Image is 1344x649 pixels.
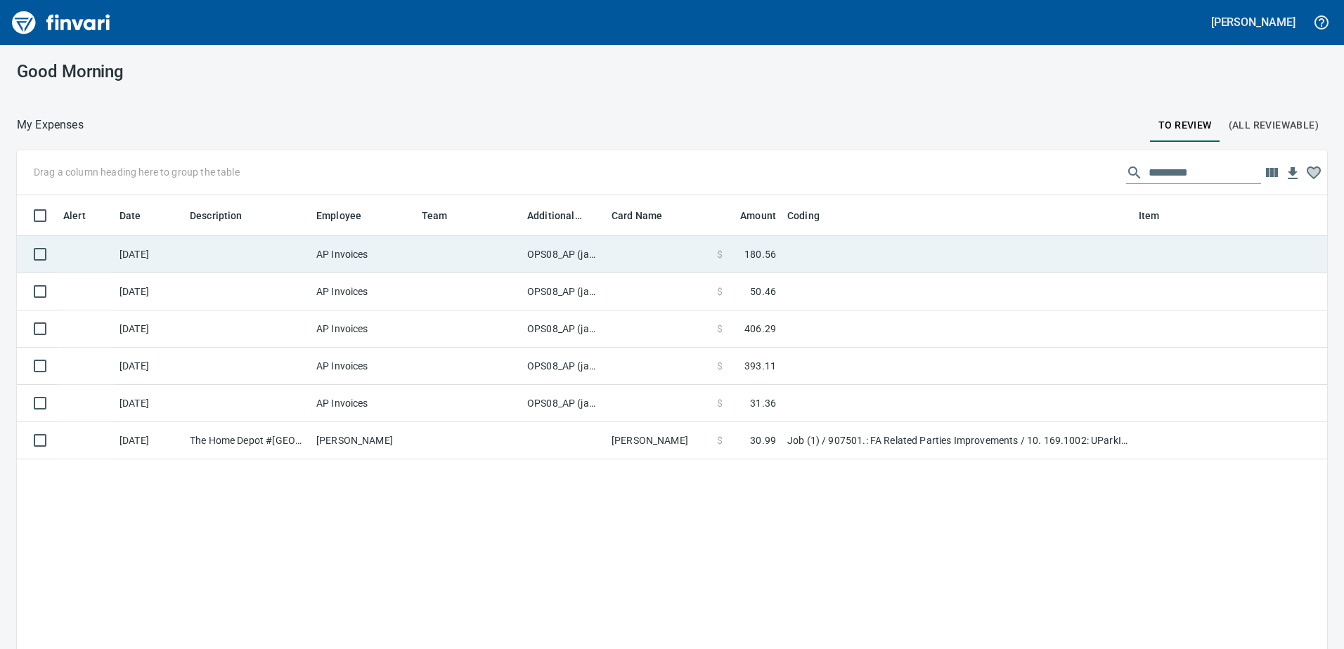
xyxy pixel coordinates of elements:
[114,236,184,273] td: [DATE]
[1303,162,1324,183] button: Column choices favorited. Click to reset to default
[606,422,711,459] td: [PERSON_NAME]
[311,236,416,273] td: AP Invoices
[787,207,838,224] span: Coding
[1139,207,1178,224] span: Item
[119,207,160,224] span: Date
[8,6,114,39] img: Finvari
[612,207,680,224] span: Card Name
[717,322,723,336] span: $
[190,207,243,224] span: Description
[311,385,416,422] td: AP Invoices
[740,207,776,224] span: Amount
[722,207,776,224] span: Amount
[311,310,416,348] td: AP Invoices
[114,310,184,348] td: [DATE]
[717,396,723,410] span: $
[717,359,723,373] span: $
[527,207,600,224] span: Additional Reviewer
[190,207,261,224] span: Description
[63,207,86,224] span: Alert
[311,348,416,385] td: AP Invoices
[782,422,1133,459] td: Job (1) / 907501.: FA Related Parties Improvements / 10. 169.1002: UParkIt Vancouver Misc. Projec...
[744,247,776,261] span: 180.56
[1139,207,1160,224] span: Item
[114,385,184,422] td: [DATE]
[114,273,184,310] td: [DATE]
[522,348,606,385] td: OPS08_AP (janettep, samr)
[311,422,416,459] td: [PERSON_NAME]
[63,207,104,224] span: Alert
[316,207,380,224] span: Employee
[522,273,606,310] td: OPS08_AP (janettep, samr)
[717,247,723,261] span: $
[34,165,240,179] p: Drag a column heading here to group the table
[1211,15,1295,29] h5: [PERSON_NAME]
[422,207,448,224] span: Team
[787,207,820,224] span: Coding
[750,396,776,410] span: 31.36
[17,62,431,81] h3: Good Morning
[612,207,662,224] span: Card Name
[311,273,416,310] td: AP Invoices
[527,207,582,224] span: Additional Reviewer
[750,433,776,447] span: 30.99
[119,207,141,224] span: Date
[522,310,606,348] td: OPS08_AP (janettep, samr)
[717,284,723,299] span: $
[422,207,466,224] span: Team
[744,359,776,373] span: 393.11
[522,236,606,273] td: OPS08_AP (janettep, samr)
[717,433,723,447] span: $
[522,385,606,422] td: OPS08_AP (janettep, samr)
[1261,162,1282,183] button: Choose columns to display
[1229,117,1319,134] span: (All Reviewable)
[1158,117,1212,134] span: To Review
[184,422,311,459] td: The Home Depot #[GEOGRAPHIC_DATA]
[114,422,184,459] td: [DATE]
[744,322,776,336] span: 406.29
[750,284,776,299] span: 50.46
[17,117,84,133] nav: breadcrumb
[17,117,84,133] p: My Expenses
[1208,11,1299,33] button: [PERSON_NAME]
[316,207,361,224] span: Employee
[114,348,184,385] td: [DATE]
[1282,163,1303,184] button: Download Table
